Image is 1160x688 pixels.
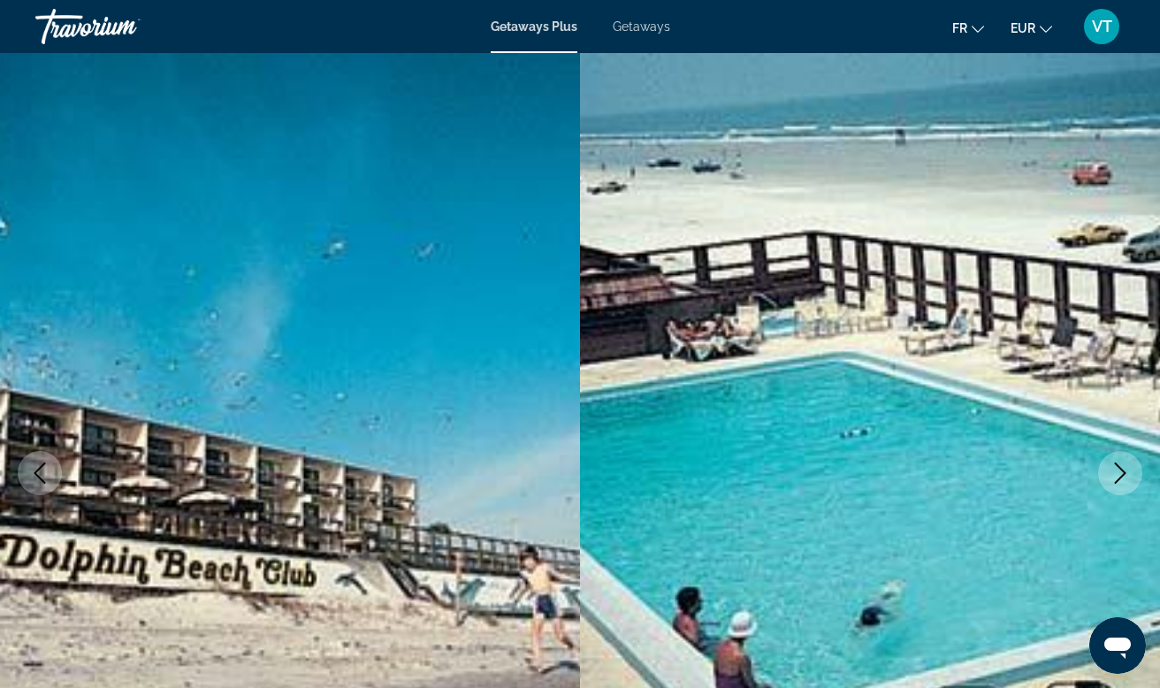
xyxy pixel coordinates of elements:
[1089,617,1146,674] iframe: Bouton de lancement de la fenêtre de messagerie
[35,4,212,50] a: Travorium
[952,15,984,41] button: Change language
[491,19,577,34] a: Getaways Plus
[1011,21,1035,35] span: EUR
[1011,15,1052,41] button: Change currency
[18,451,62,495] button: Previous image
[952,21,967,35] span: fr
[613,19,670,34] a: Getaways
[1098,451,1142,495] button: Next image
[1079,8,1125,45] button: User Menu
[1092,18,1112,35] span: VT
